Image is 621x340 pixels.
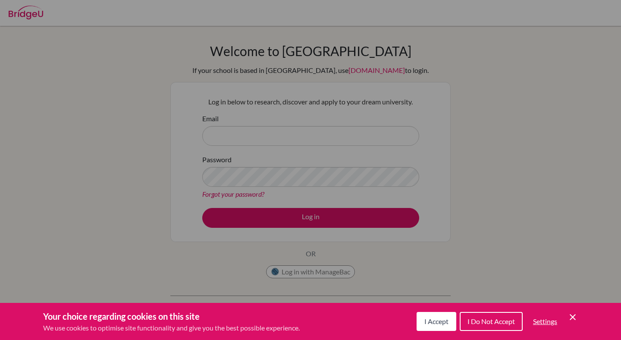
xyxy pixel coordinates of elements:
span: I Do Not Accept [467,317,515,325]
span: Settings [533,317,557,325]
button: Settings [526,313,564,330]
p: We use cookies to optimise site functionality and give you the best possible experience. [43,323,300,333]
button: Save and close [568,312,578,322]
button: I Do Not Accept [460,312,523,331]
h3: Your choice regarding cookies on this site [43,310,300,323]
button: I Accept [417,312,456,331]
span: I Accept [424,317,448,325]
